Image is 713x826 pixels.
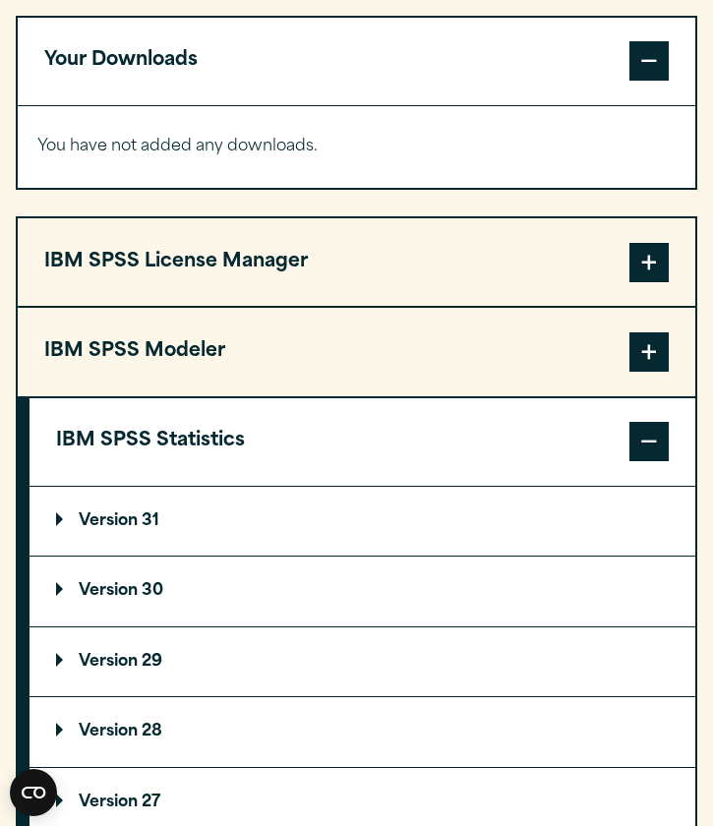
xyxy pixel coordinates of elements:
[30,697,695,767] summary: Version 28
[37,133,676,161] p: You have not added any downloads.
[18,308,695,395] button: IBM SPSS Modeler
[56,795,160,810] p: Version 27
[18,18,695,105] button: Your Downloads
[30,557,695,626] summary: Version 30
[18,105,695,188] div: Your Downloads
[18,218,695,306] button: IBM SPSS License Manager
[30,627,695,697] summary: Version 29
[56,583,163,599] p: Version 30
[30,487,695,557] summary: Version 31
[56,513,159,529] p: Version 31
[56,724,162,739] p: Version 28
[30,398,695,486] button: IBM SPSS Statistics
[56,654,162,670] p: Version 29
[10,769,57,816] button: Open CMP widget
